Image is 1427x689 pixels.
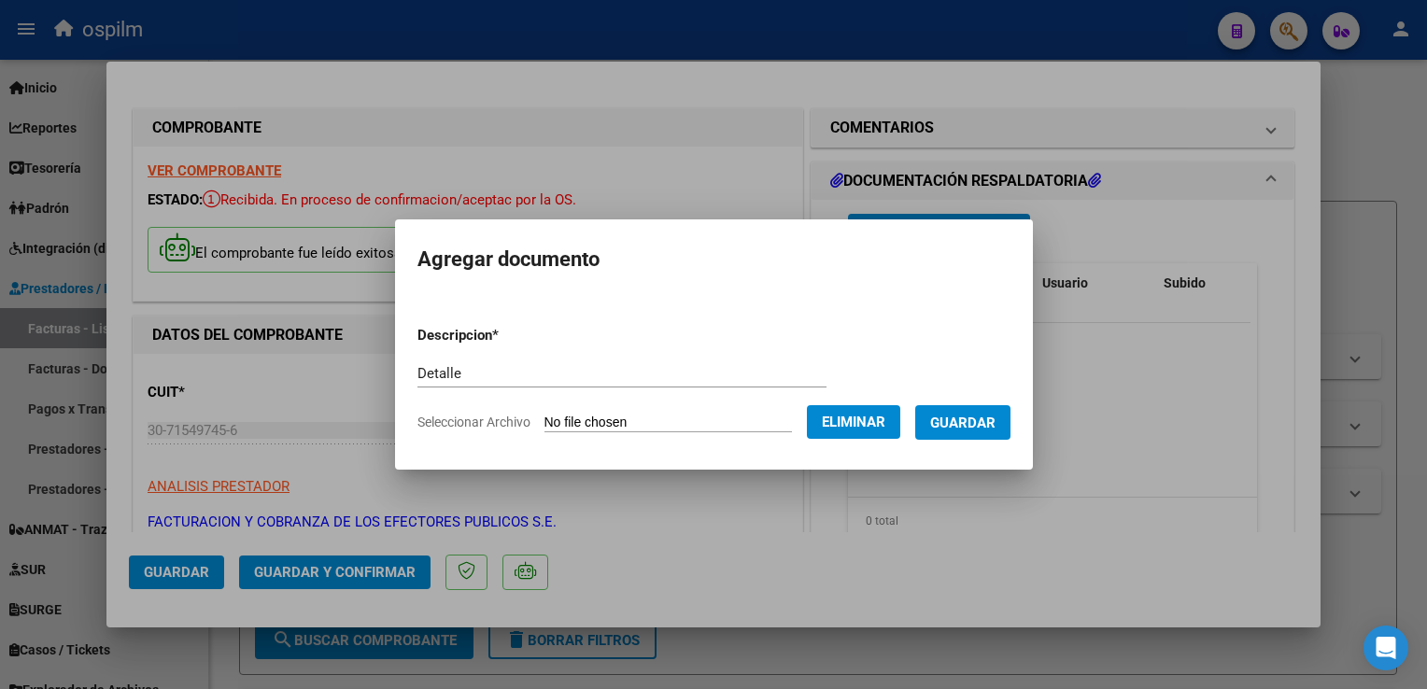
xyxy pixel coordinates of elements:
[807,405,900,439] button: Eliminar
[417,415,530,429] span: Seleccionar Archivo
[417,325,596,346] p: Descripcion
[417,242,1010,277] h2: Agregar documento
[930,415,996,431] span: Guardar
[915,405,1010,440] button: Guardar
[1363,626,1408,670] div: Open Intercom Messenger
[822,414,885,430] span: Eliminar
